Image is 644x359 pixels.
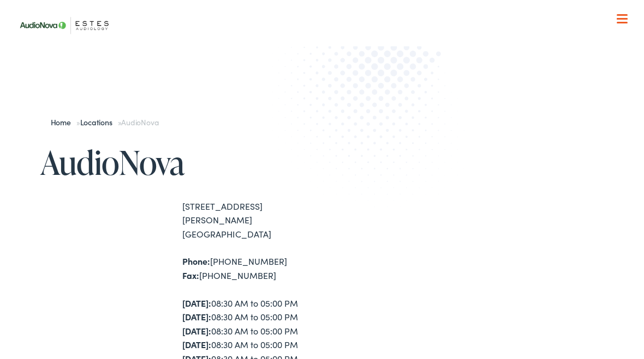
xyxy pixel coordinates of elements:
h1: AudioNova [40,144,322,180]
strong: [DATE]: [182,325,211,337]
strong: [DATE]: [182,338,211,350]
span: » » [51,117,159,127]
span: AudioNova [121,117,158,127]
a: Home [51,117,76,127]
a: What We Offer [21,44,631,77]
strong: [DATE]: [182,311,211,323]
div: [PHONE_NUMBER] [PHONE_NUMBER] [182,254,322,282]
strong: Phone: [182,255,210,267]
strong: [DATE]: [182,297,211,309]
a: Locations [80,117,118,127]
strong: Fax: [182,269,199,281]
div: [STREET_ADDRESS][PERSON_NAME] [GEOGRAPHIC_DATA] [182,199,322,241]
